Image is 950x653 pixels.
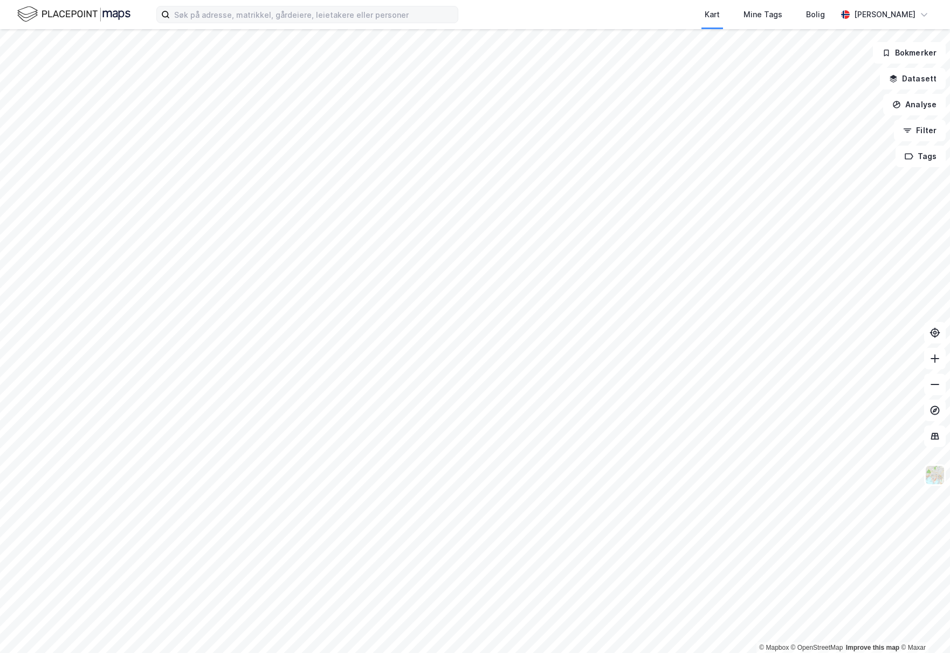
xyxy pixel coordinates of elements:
[854,8,915,21] div: [PERSON_NAME]
[705,8,720,21] div: Kart
[17,5,130,24] img: logo.f888ab2527a4732fd821a326f86c7f29.svg
[744,8,782,21] div: Mine Tags
[170,6,458,23] input: Søk på adresse, matrikkel, gårdeiere, leietakere eller personer
[896,601,950,653] div: Kontrollprogram for chat
[806,8,825,21] div: Bolig
[896,601,950,653] iframe: Chat Widget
